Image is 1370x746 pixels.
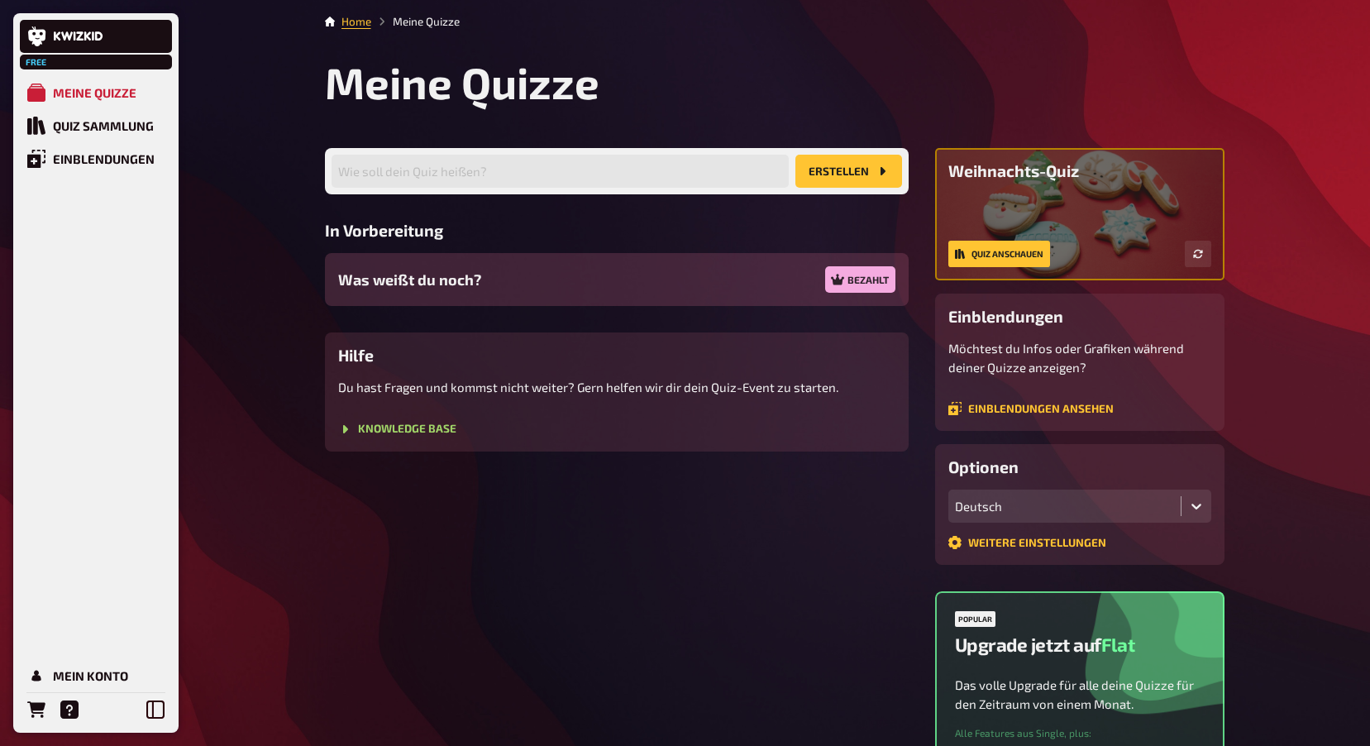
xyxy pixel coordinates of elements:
p: Möchtest du Infos oder Grafiken während deiner Quizze anzeigen? [948,339,1211,376]
a: Einblendungen ansehen [948,402,1114,415]
a: Knowledge Base [338,423,456,436]
li: Meine Quizze [371,13,460,30]
input: Wie soll dein Quiz heißen? [332,155,789,188]
span: Flat [1101,634,1134,656]
li: Home [341,13,371,30]
h3: Weihnachts-Quiz [948,161,1211,180]
div: Bezahlt [825,266,895,293]
small: Alle Features aus Single, plus : [955,726,1091,740]
div: Mein Konto [53,668,128,683]
span: Was weißt du noch? [338,269,481,291]
a: Meine Quizze [20,76,172,109]
div: Deutsch [955,499,1174,514]
span: Free [21,57,51,67]
h3: In Vorbereitung [325,221,909,240]
a: Quiz anschauen [948,241,1050,267]
div: Quiz Sammlung [53,118,154,133]
a: Bestellungen [20,693,53,726]
p: Du hast Fragen und kommst nicht weiter? Gern helfen wir dir dein Quiz-Event zu starten. [338,378,895,397]
a: Hilfe [53,693,86,726]
a: Was weißt du noch?Bezahlt [325,253,909,306]
h2: Upgrade jetzt auf [955,634,1135,656]
h3: Einblendungen [948,307,1211,326]
a: Home [341,15,371,28]
a: Einblendungen [20,142,172,175]
a: Quiz Sammlung [20,109,172,142]
div: Popular [955,611,995,627]
div: Meine Quizze [53,85,136,100]
div: Einblendungen [53,151,155,166]
h3: Hilfe [338,346,895,365]
h1: Meine Quizze [325,56,1224,108]
p: Das volle Upgrade für alle deine Quizze für den Zeitraum von einem Monat. [955,676,1205,713]
a: Mein Konto [20,659,172,692]
a: Weitere Einstellungen [948,536,1106,549]
button: Erstellen [795,155,902,188]
h3: Optionen [948,457,1211,476]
